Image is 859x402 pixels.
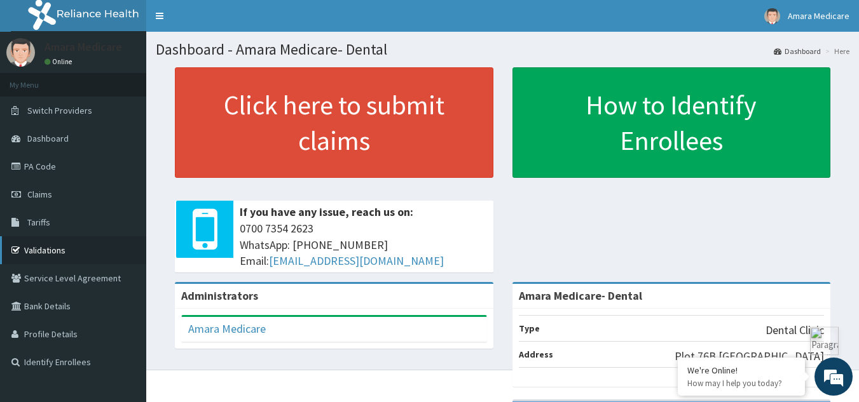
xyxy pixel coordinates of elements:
[764,8,780,24] img: User Image
[27,217,50,228] span: Tariffs
[240,220,487,269] span: 0700 7354 2623 WhatsApp: [PHONE_NUMBER] Email:
[175,67,493,178] a: Click here to submit claims
[519,323,540,334] b: Type
[240,204,413,219] b: If you have any issue, reach us on:
[519,288,642,303] strong: Amara Medicare- Dental
[6,38,35,67] img: User Image
[687,378,795,389] p: How may I help you today?
[766,322,824,338] p: Dental Clinic
[788,10,849,22] span: Amara Medicare
[181,288,258,303] b: Administrators
[774,46,821,57] a: Dashboard
[45,57,75,66] a: Online
[822,46,849,57] li: Here
[519,349,553,360] b: Address
[27,189,52,200] span: Claims
[810,326,839,355] img: ParagraphAI Toolbar icon
[156,41,849,58] h1: Dashboard - Amara Medicare- Dental
[188,321,266,336] a: Amara Medicare
[27,133,69,144] span: Dashboard
[27,105,92,116] span: Switch Providers
[687,365,795,376] div: We're Online!
[512,67,831,178] a: How to Identify Enrollees
[45,41,122,53] p: Amara Medicare
[675,348,824,365] p: Plot 76B [GEOGRAPHIC_DATA]
[269,253,444,268] a: [EMAIL_ADDRESS][DOMAIN_NAME]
